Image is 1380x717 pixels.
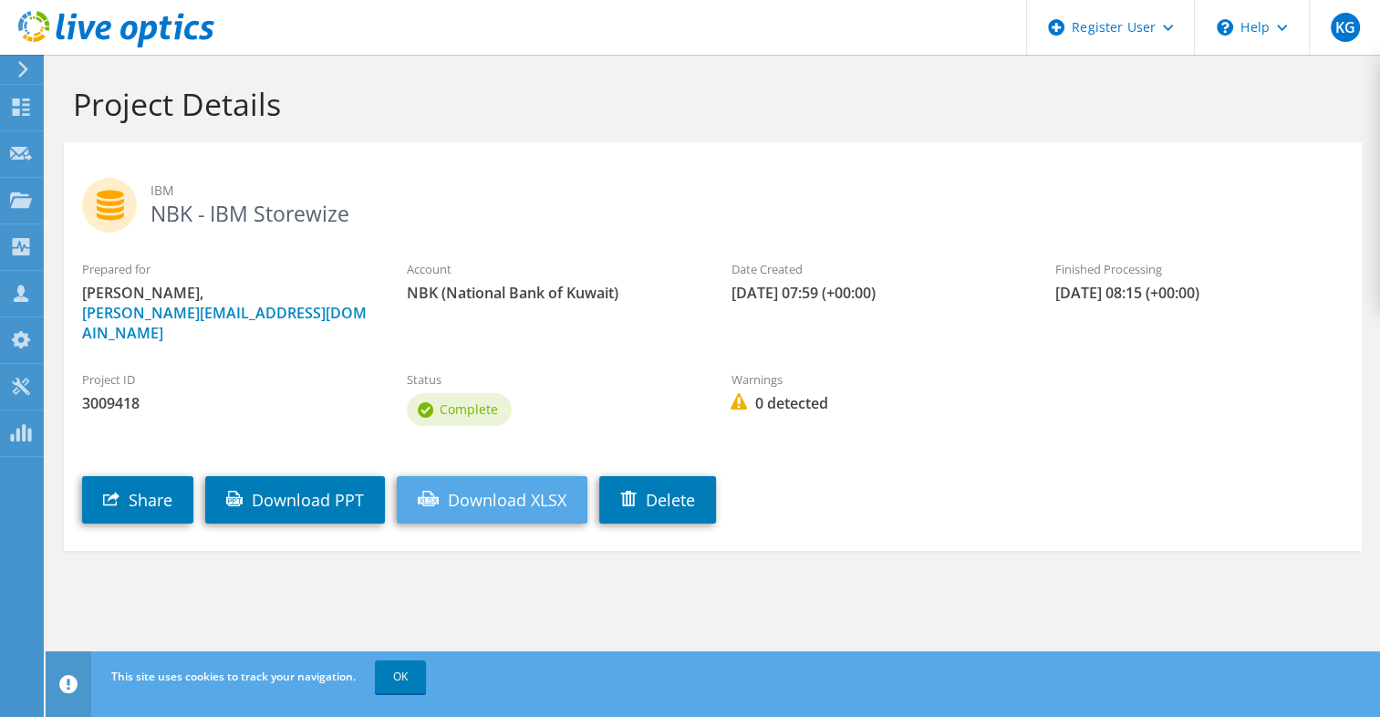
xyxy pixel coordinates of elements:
[407,260,695,278] label: Account
[440,400,498,418] span: Complete
[82,178,1344,223] h2: NBK - IBM Storewize
[73,85,1344,123] h1: Project Details
[82,283,370,343] span: [PERSON_NAME],
[1217,19,1233,36] svg: \n
[731,393,1019,413] span: 0 detected
[599,476,716,524] a: Delete
[731,370,1019,389] label: Warnings
[407,370,695,389] label: Status
[407,283,695,303] span: NBK (National Bank of Kuwait)
[82,303,367,343] a: [PERSON_NAME][EMAIL_ADDRESS][DOMAIN_NAME]
[731,283,1019,303] span: [DATE] 07:59 (+00:00)
[397,476,587,524] a: Download XLSX
[150,181,1344,201] span: IBM
[1055,283,1344,303] span: [DATE] 08:15 (+00:00)
[82,476,193,524] a: Share
[82,370,370,389] label: Project ID
[205,476,385,524] a: Download PPT
[375,660,426,693] a: OK
[111,669,356,684] span: This site uses cookies to track your navigation.
[1055,260,1344,278] label: Finished Processing
[1331,13,1360,42] span: KG
[731,260,1019,278] label: Date Created
[82,260,370,278] label: Prepared for
[82,393,370,413] span: 3009418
